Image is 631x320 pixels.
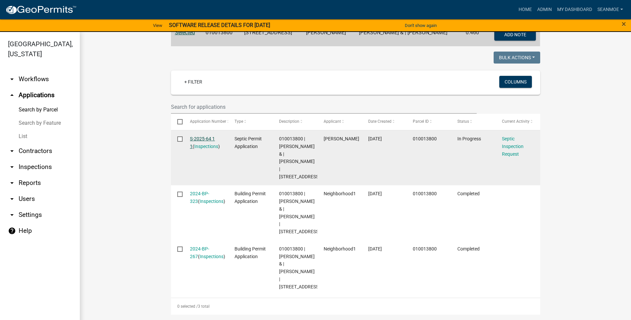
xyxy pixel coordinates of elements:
span: Application Number [190,119,226,124]
td: 0.460 [462,24,485,46]
a: S-2025-64 1 1 [190,136,215,149]
span: 010013800 | ANTHONY W RATKE & | ANGELA M RATKE | 16370 125TH AVE NE [279,246,320,289]
span: Description [279,119,299,124]
i: arrow_drop_down [8,163,16,171]
datatable-header-cell: Description [273,114,317,130]
span: 08/21/2024 [368,246,382,251]
a: 2024-BP-323 [190,191,209,204]
a: SeanMoe [595,3,626,16]
a: Selected [175,29,195,36]
a: Admin [535,3,554,16]
datatable-header-cell: Applicant [317,114,362,130]
a: + Filter [179,76,208,88]
td: [STREET_ADDRESS] [240,24,302,46]
a: 2024-BP-267 [190,246,209,259]
i: arrow_drop_down [8,179,16,187]
span: 10/07/2024 [368,191,382,196]
span: Parcel ID [413,119,429,124]
span: 0 selected / [177,304,198,309]
span: × [622,19,626,29]
span: Date Created [368,119,392,124]
a: Septic Inspection Request [502,136,524,157]
span: In Progress [457,136,481,141]
span: Add Note [504,32,526,37]
strong: SOFTWARE RELEASE DETAILS FOR [DATE] [169,22,270,28]
span: 09/08/2025 [368,136,382,141]
div: ( ) [190,190,222,205]
span: Applicant [324,119,341,124]
span: 010013800 [413,246,437,251]
a: My Dashboard [554,3,595,16]
datatable-header-cell: Select [171,114,184,130]
datatable-header-cell: Type [228,114,273,130]
div: ( ) [190,135,222,150]
td: [PERSON_NAME] & | [PERSON_NAME] [355,24,462,46]
button: Add Note [494,29,536,41]
span: Building Permit Application [235,246,266,259]
span: Status [457,119,469,124]
datatable-header-cell: Current Activity [496,114,540,130]
span: Neighborhood1 [324,246,356,251]
i: arrow_drop_up [8,91,16,99]
i: arrow_drop_down [8,75,16,83]
button: Columns [499,76,532,88]
button: Bulk Actions [494,52,540,64]
a: Inspections [194,144,218,149]
a: Home [516,3,535,16]
input: Search for applications [171,100,477,114]
span: 010013800 | ANTHONY W RATKE & | ANGELA M RATKE | 16370 125TH AVE NE [279,191,320,234]
datatable-header-cell: Parcel ID [406,114,451,130]
datatable-header-cell: Status [451,114,496,130]
span: Completed [457,246,480,251]
datatable-header-cell: Date Created [362,114,406,130]
a: View [150,20,165,31]
datatable-header-cell: Application Number [184,114,228,130]
button: Don't show again [402,20,439,31]
span: 010013800 [413,191,437,196]
span: Completed [457,191,480,196]
td: [PERSON_NAME] [302,24,355,46]
span: Building Permit Application [235,191,266,204]
span: Septic Permit Application [235,136,262,149]
a: Inspections [200,254,224,259]
span: 010013800 | ANTHONY W RATKE & | ANGELA M RATKE | 16370 125TH AVE NE [279,136,320,179]
i: help [8,227,16,235]
div: ( ) [190,245,222,260]
button: Close [622,20,626,28]
i: arrow_drop_down [8,211,16,219]
div: 3 total [171,298,540,315]
span: 010013800 [413,136,437,141]
span: Current Activity [502,119,530,124]
td: 010013800 [202,24,240,46]
i: arrow_drop_down [8,195,16,203]
span: Sean Moe [324,136,359,141]
i: arrow_drop_down [8,147,16,155]
span: Neighborhood1 [324,191,356,196]
span: Type [235,119,243,124]
a: Inspections [200,199,224,204]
